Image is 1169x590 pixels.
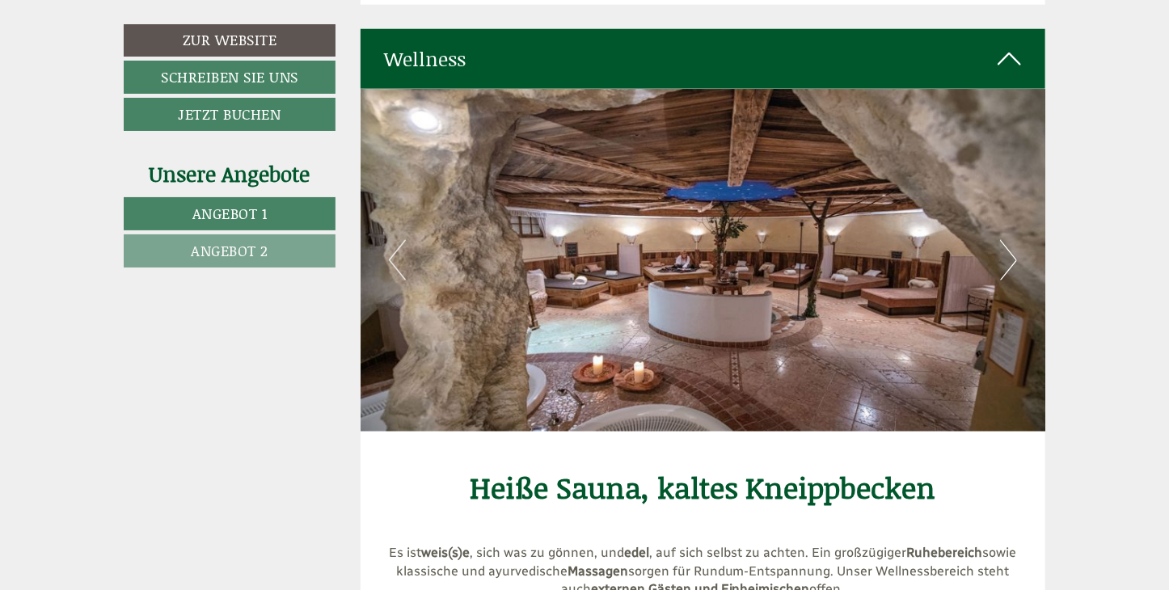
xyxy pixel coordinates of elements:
[568,563,628,579] strong: Massagen
[124,159,336,189] div: Unsere Angebote
[389,240,406,280] button: Previous
[192,203,268,224] span: Angebot 1
[1000,240,1017,280] button: Next
[191,240,268,261] span: Angebot 2
[124,61,336,94] a: Schreiben Sie uns
[124,24,336,57] a: Zur Website
[421,545,470,560] strong: weis(s)e
[361,29,1046,89] div: Wellness
[385,472,1022,536] h1: Heiße Sauna, kaltes Kneippbecken
[906,545,982,560] strong: Ruhebereich
[624,545,649,560] strong: edel
[124,98,336,131] a: Jetzt buchen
